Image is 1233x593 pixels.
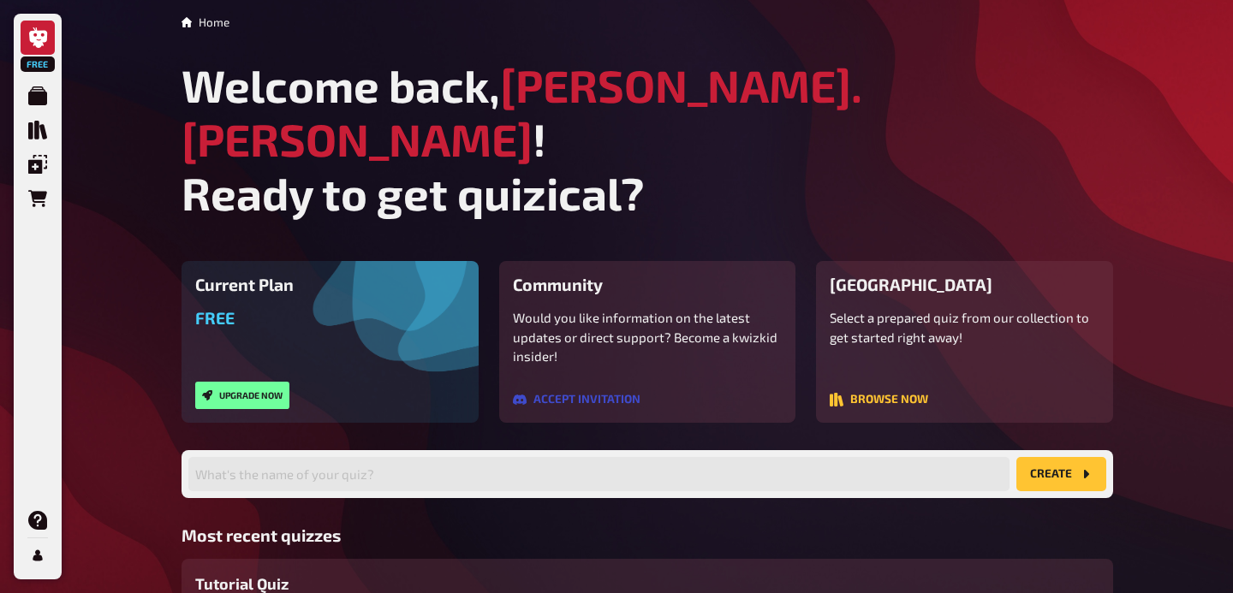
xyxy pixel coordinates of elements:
[1016,457,1106,491] button: create
[830,275,1099,294] h3: [GEOGRAPHIC_DATA]
[188,457,1010,491] input: What's the name of your quiz?
[195,308,235,328] span: Free
[830,393,928,406] button: Browse now
[182,58,862,166] span: [PERSON_NAME].[PERSON_NAME]
[199,14,229,31] li: Home
[195,382,289,409] button: Upgrade now
[513,275,783,294] h3: Community
[195,275,465,294] h3: Current Plan
[182,58,1113,220] h1: Welcome back, ! Ready to get quizical?
[513,308,783,366] p: Would you like information on the latest updates or direct support? Become a kwizkid insider!
[513,393,640,406] button: Accept invitation
[182,525,1113,545] h3: Most recent quizzes
[830,394,928,409] a: Browse now
[513,394,640,409] a: Accept invitation
[830,308,1099,347] p: Select a prepared quiz from our collection to get started right away!
[22,59,53,69] span: Free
